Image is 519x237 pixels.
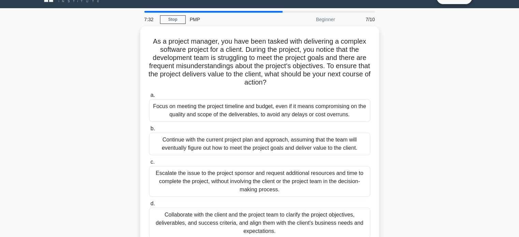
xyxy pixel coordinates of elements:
[186,13,279,26] div: PMP
[150,125,155,131] span: b.
[150,92,155,98] span: a.
[339,13,379,26] div: 7/10
[149,166,370,197] div: Escalate the issue to the project sponsor and request additional resources and time to complete t...
[140,13,160,26] div: 7:32
[150,201,155,206] span: d.
[279,13,339,26] div: Beginner
[148,37,371,87] h5: As a project manager, you have been tasked with delivering a complex software project for a clien...
[150,159,155,165] span: c.
[160,15,186,24] a: Stop
[149,99,370,122] div: Focus on meeting the project timeline and budget, even if it means compromising on the quality an...
[149,133,370,155] div: Continue with the current project plan and approach, assuming that the team will eventually figur...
